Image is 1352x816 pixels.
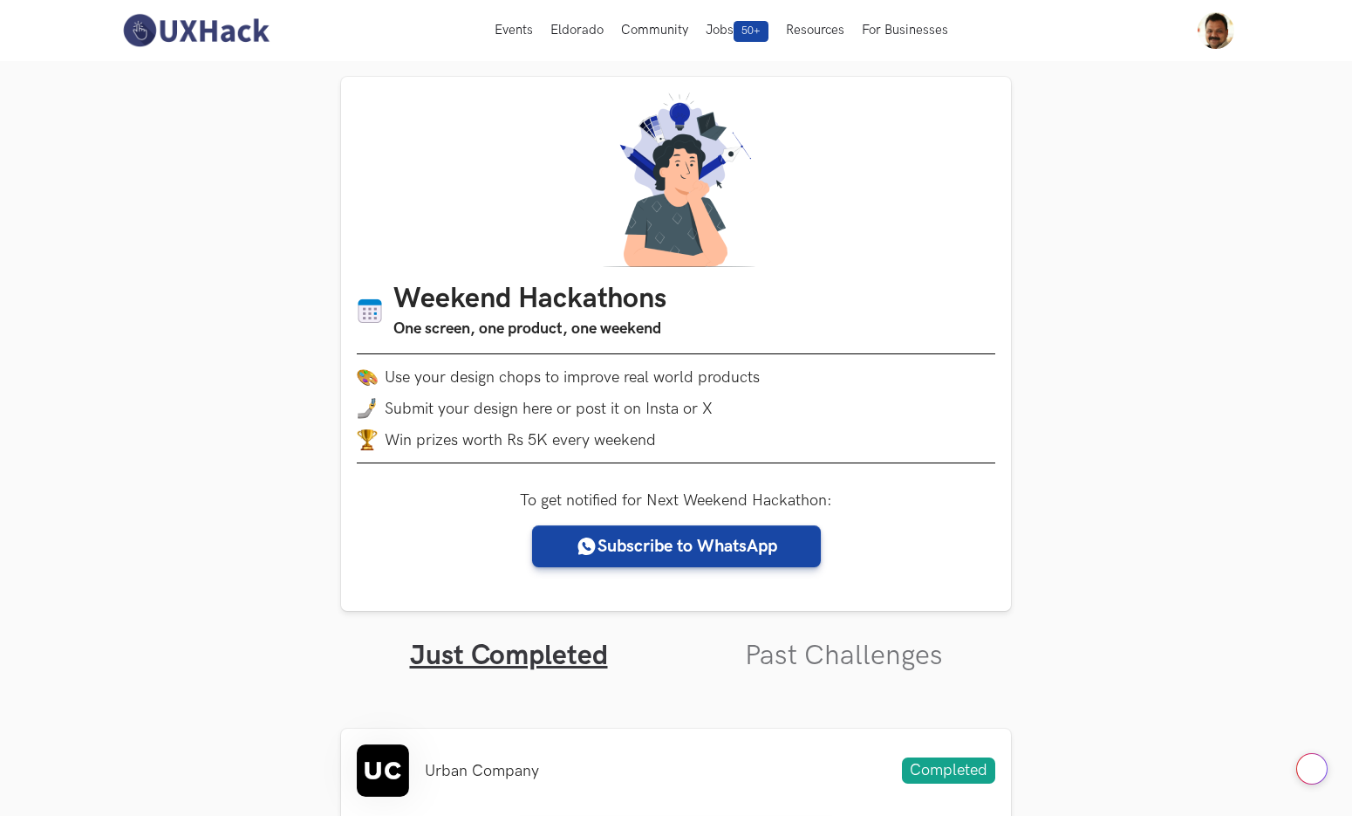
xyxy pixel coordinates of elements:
img: UXHack-logo.png [118,12,273,49]
h1: Weekend Hackathons [393,283,666,317]
img: trophy.png [357,429,378,450]
li: Win prizes worth Rs 5K every weekend [357,429,995,450]
a: Subscribe to WhatsApp [532,525,821,567]
img: Your profile pic [1198,12,1234,49]
img: A designer thinking [592,93,760,267]
a: Just Completed [410,639,608,673]
img: mobile-in-hand.png [357,398,378,419]
label: To get notified for Next Weekend Hackathon: [520,491,832,510]
img: palette.png [357,367,378,387]
ul: Tabs Interface [341,611,1011,673]
img: Calendar icon [357,298,383,325]
span: 50+ [734,21,768,42]
h3: One screen, one product, one weekend [393,317,666,341]
li: Urban Company [425,762,539,780]
span: Completed [902,758,995,784]
a: Past Challenges [745,639,943,673]
li: Use your design chops to improve real world products [357,367,995,387]
span: Submit your design here or post it on Insta or X [385,400,713,418]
